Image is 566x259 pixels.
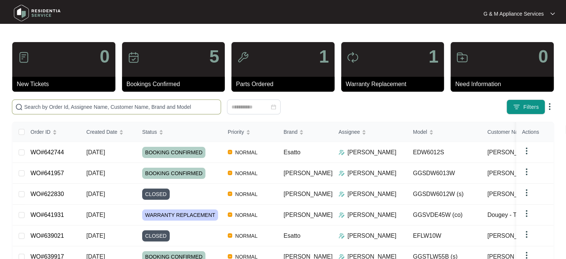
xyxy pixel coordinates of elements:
span: [DATE] [86,212,105,218]
span: NORMAL [232,211,260,219]
img: icon [456,51,468,63]
img: Vercel Logo [228,254,232,259]
img: Vercel Logo [228,212,232,217]
span: [PERSON_NAME] [487,190,537,199]
img: icon [347,51,359,63]
p: 1 [429,48,439,66]
td: GGSVDE45W (co) [407,205,482,225]
p: Need Information [455,80,554,89]
span: NORMAL [232,148,260,157]
span: [PERSON_NAME]... [487,148,541,157]
span: Dougey - Tenant [487,211,531,219]
img: icon [128,51,140,63]
span: [PERSON_NAME] [284,191,333,197]
td: EDW6012S [407,142,482,163]
span: [PERSON_NAME]... [487,231,541,240]
img: icon [18,51,30,63]
th: Order ID [25,122,80,142]
img: Vercel Logo [228,192,232,196]
th: Created Date [80,122,136,142]
p: 0 [100,48,110,66]
span: BOOKING CONFIRMED [142,168,205,179]
span: NORMAL [232,231,260,240]
a: WO#642744 [31,149,64,155]
img: dropdown arrow [522,188,531,197]
img: dropdown arrow [522,209,531,218]
span: Customer Name [487,128,525,136]
th: Model [407,122,482,142]
span: Filters [523,103,539,111]
p: [PERSON_NAME] [348,169,397,178]
span: CLOSED [142,189,170,200]
a: WO#622830 [31,191,64,197]
span: CLOSED [142,230,170,241]
td: EFLW10W [407,225,482,246]
th: Status [136,122,222,142]
td: GGSDW6013W [407,163,482,184]
p: New Tickets [17,80,115,89]
p: 0 [538,48,548,66]
p: [PERSON_NAME] [348,231,397,240]
span: [DATE] [86,149,105,155]
img: dropdown arrow [522,167,531,176]
p: [PERSON_NAME] [348,190,397,199]
a: WO#639021 [31,233,64,239]
span: Assignee [339,128,360,136]
th: Brand [278,122,333,142]
img: dropdown arrow [545,102,554,111]
span: [PERSON_NAME] [284,212,333,218]
p: Warranty Replacement [346,80,444,89]
span: NORMAL [232,190,260,199]
img: Vercel Logo [228,233,232,238]
img: residentia service logo [11,2,63,24]
img: dropdown arrow [522,230,531,239]
img: dropdown arrow [550,12,555,16]
a: WO#641931 [31,212,64,218]
span: Order ID [31,128,51,136]
span: [DATE] [86,233,105,239]
img: Assigner Icon [339,212,345,218]
span: [DATE] [86,170,105,176]
span: Esatto [284,149,300,155]
img: dropdown arrow [522,146,531,155]
span: NORMAL [232,169,260,178]
span: [PERSON_NAME] [487,169,537,178]
span: BOOKING CONFIRMED [142,147,205,158]
p: 5 [209,48,219,66]
span: [PERSON_NAME] [284,170,333,176]
img: Assigner Icon [339,149,345,155]
span: WARRANTY REPLACEMENT [142,209,218,221]
p: Bookings Confirmed [127,80,225,89]
img: filter icon [513,103,520,111]
a: WO#641957 [31,170,64,176]
p: 1 [319,48,329,66]
p: [PERSON_NAME] [348,148,397,157]
span: [DATE] [86,191,105,197]
span: Status [142,128,157,136]
span: Priority [228,128,244,136]
th: Priority [222,122,278,142]
td: GGSDW6012W (s) [407,184,482,205]
img: Vercel Logo [228,171,232,175]
p: Parts Ordered [236,80,335,89]
th: Actions [516,122,553,142]
img: Vercel Logo [228,150,232,154]
img: search-icon [15,103,23,111]
span: Created Date [86,128,117,136]
th: Customer Name [482,122,556,142]
span: Brand [284,128,297,136]
p: G & M Appliance Services [483,10,544,18]
button: filter iconFilters [506,100,545,114]
p: [PERSON_NAME] [348,211,397,219]
span: Model [413,128,427,136]
img: Assigner Icon [339,170,345,176]
img: icon [237,51,249,63]
img: Assigner Icon [339,191,345,197]
span: Esatto [284,233,300,239]
input: Search by Order Id, Assignee Name, Customer Name, Brand and Model [24,103,218,111]
th: Assignee [333,122,407,142]
img: Assigner Icon [339,233,345,239]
